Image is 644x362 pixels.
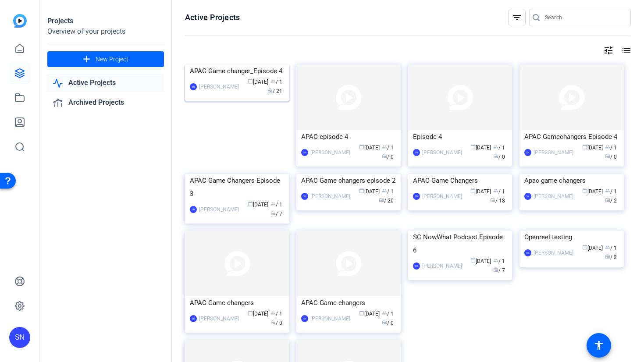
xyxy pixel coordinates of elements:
[524,149,531,156] div: SN
[422,148,462,157] div: [PERSON_NAME]
[605,145,617,151] span: / 1
[524,249,531,256] div: SN
[512,12,522,23] mat-icon: filter_list
[359,310,364,316] span: calendar_today
[422,262,462,270] div: [PERSON_NAME]
[605,188,617,195] span: / 1
[382,153,387,159] span: radio
[382,145,394,151] span: / 1
[582,144,587,149] span: calendar_today
[534,248,573,257] div: [PERSON_NAME]
[248,78,253,84] span: calendar_today
[493,267,498,272] span: radio
[47,16,164,26] div: Projects
[605,188,610,193] span: group
[620,45,631,56] mat-icon: list
[359,144,364,149] span: calendar_today
[190,296,285,309] div: APAC Game changers
[270,79,282,85] span: / 1
[605,198,617,204] span: / 2
[13,14,27,28] img: blue-gradient.svg
[190,315,197,322] div: SN
[382,311,394,317] span: / 1
[382,144,387,149] span: group
[270,78,276,84] span: group
[248,310,253,316] span: calendar_today
[490,197,495,202] span: radio
[301,130,396,143] div: APAC episode 4
[47,94,164,112] a: Archived Projects
[185,12,240,23] h1: Active Projects
[9,327,30,348] div: SN
[545,12,624,23] input: Search
[270,211,282,217] span: / 7
[190,206,197,213] div: SN
[582,188,587,193] span: calendar_today
[248,79,268,85] span: [DATE]
[310,314,350,323] div: [PERSON_NAME]
[382,188,387,193] span: group
[301,174,396,187] div: APAC Game changers episode 2
[382,154,394,160] span: / 0
[199,314,239,323] div: [PERSON_NAME]
[379,198,394,204] span: / 20
[301,315,308,322] div: SN
[490,198,505,204] span: / 18
[470,144,476,149] span: calendar_today
[190,83,197,90] div: SN
[493,154,505,160] span: / 0
[605,245,617,251] span: / 1
[248,202,268,208] span: [DATE]
[413,193,420,200] div: SN
[270,320,282,326] span: / 0
[47,74,164,92] a: Active Projects
[603,45,614,56] mat-icon: tune
[493,258,505,264] span: / 1
[413,130,508,143] div: Episode 4
[605,254,617,260] span: / 2
[270,202,282,208] span: / 1
[359,188,364,193] span: calendar_today
[470,258,491,264] span: [DATE]
[81,54,92,65] mat-icon: add
[379,197,384,202] span: radio
[493,144,498,149] span: group
[524,130,619,143] div: APAC Gamechangers Episode 4
[267,88,282,94] span: / 21
[493,153,498,159] span: radio
[582,188,603,195] span: [DATE]
[534,148,573,157] div: [PERSON_NAME]
[359,188,380,195] span: [DATE]
[524,193,531,200] div: SN
[493,145,505,151] span: / 1
[470,145,491,151] span: [DATE]
[605,153,610,159] span: radio
[582,245,603,251] span: [DATE]
[47,51,164,67] button: New Project
[524,231,619,244] div: Openreel testing
[470,188,476,193] span: calendar_today
[470,258,476,263] span: calendar_today
[270,310,276,316] span: group
[270,311,282,317] span: / 1
[310,148,350,157] div: [PERSON_NAME]
[382,310,387,316] span: group
[413,174,508,187] div: APAC Game Changers
[493,267,505,273] span: / 7
[413,149,420,156] div: SN
[248,311,268,317] span: [DATE]
[382,319,387,325] span: radio
[493,188,498,193] span: group
[190,174,285,200] div: APAC Game Changers Episode 3
[493,188,505,195] span: / 1
[413,231,508,257] div: SC NowWhat Podcast Episode 6
[605,245,610,250] span: group
[270,210,276,216] span: radio
[582,245,587,250] span: calendar_today
[270,319,276,325] span: radio
[493,258,498,263] span: group
[270,201,276,206] span: group
[534,192,573,201] div: [PERSON_NAME]
[582,145,603,151] span: [DATE]
[605,197,610,202] span: radio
